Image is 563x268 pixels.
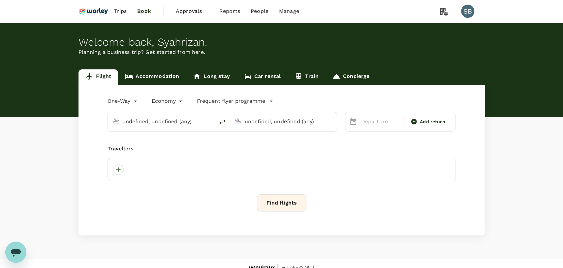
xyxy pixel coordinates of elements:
a: Long stay [186,69,236,85]
span: People [251,7,268,15]
span: Trips [114,7,127,15]
span: Book [137,7,151,15]
a: Accommodation [118,69,186,85]
span: Add return [420,118,445,125]
p: Departure [361,118,400,126]
a: Flight [78,69,118,85]
button: Frequent flyer programme [197,97,273,105]
div: Travellers [108,145,456,153]
span: Approvals [176,7,209,15]
button: Open [210,121,211,122]
button: Open [332,121,333,122]
input: Going to [245,116,323,127]
p: Planning a business trip? Get started from here. [78,48,485,56]
button: Find flights [257,194,306,211]
input: Depart from [122,116,201,127]
div: Welcome back , Syahrizan . [78,36,485,48]
div: One-Way [108,96,139,106]
div: Economy [152,96,184,106]
a: Car rental [237,69,288,85]
img: Ranhill Worley Sdn Bhd [78,4,109,19]
a: Train [288,69,326,85]
iframe: Button to launch messaging window [5,242,26,263]
div: SB [461,5,474,18]
a: Concierge [326,69,376,85]
span: Reports [219,7,240,15]
span: Manage [279,7,299,15]
p: Frequent flyer programme [197,97,265,105]
button: delete [214,114,230,130]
